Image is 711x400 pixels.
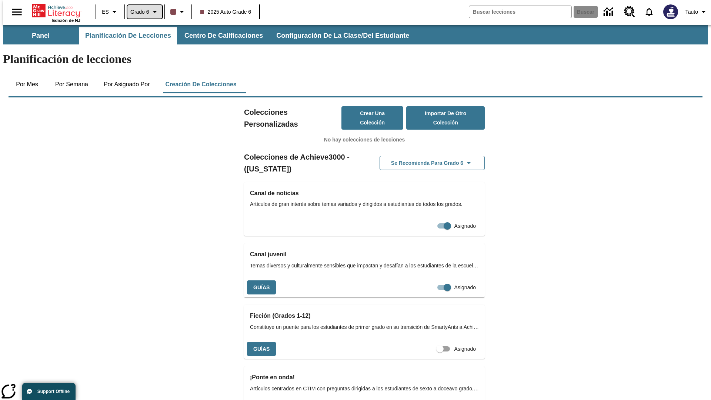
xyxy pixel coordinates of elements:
[102,8,109,16] span: ES
[250,372,479,383] h3: ¡Ponte en onda!
[640,2,659,21] a: Notificaciones
[32,31,50,40] span: Panel
[244,106,341,130] h2: Colecciones Personalizadas
[9,76,46,93] button: Por mes
[98,76,156,93] button: Por asignado por
[250,262,479,270] span: Temas diversos y culturalmente sensibles que impactan y desafían a los estudiantes de la escuela ...
[244,151,364,175] h2: Colecciones de Achieve3000 - ([US_STATE])
[22,383,76,400] button: Support Offline
[247,280,276,295] button: Guías
[184,31,263,40] span: Centro de calificaciones
[127,5,162,19] button: Grado: Grado 6, Elige un grado
[454,222,476,230] span: Asignado
[49,76,94,93] button: Por semana
[130,8,149,16] span: Grado 6
[276,31,409,40] span: Configuración de la clase/del estudiante
[663,4,678,19] img: Avatar
[4,27,78,44] button: Panel
[52,18,80,23] span: Edición de NJ
[3,27,416,44] div: Subbarra de navegación
[32,3,80,23] div: Portada
[685,8,698,16] span: Tauto
[250,323,479,331] span: Constituye un puente para los estudiantes de primer grado en su transición de SmartyAnts a Achiev...
[341,106,404,130] button: Crear una colección
[599,2,620,22] a: Centro de información
[200,8,251,16] span: 2025 Auto Grade 6
[682,5,711,19] button: Perfil/Configuración
[3,52,708,66] h1: Planificación de lecciones
[167,5,189,19] button: El color de la clase es café oscuro. Cambiar el color de la clase.
[247,342,276,356] button: Guías
[79,27,177,44] button: Planificación de lecciones
[250,311,479,321] h3: Ficción (Grados 1-12)
[37,389,70,394] span: Support Offline
[244,136,485,144] p: No hay colecciones de lecciones
[250,385,479,393] span: Artículos centrados en CTIM con preguntas dirigidas a los estudiantes de sexto a doceavo grado, q...
[454,345,476,353] span: Asignado
[270,27,415,44] button: Configuración de la clase/del estudiante
[3,25,708,44] div: Subbarra de navegación
[99,5,122,19] button: Lenguaje: ES, Selecciona un idioma
[620,2,640,22] a: Centro de recursos, Se abrirá en una pestaña nueva.
[159,76,242,93] button: Creación de colecciones
[406,106,485,130] button: Importar de otro Colección
[6,1,28,23] button: Abrir el menú lateral
[250,249,479,260] h3: Canal juvenil
[250,200,479,208] span: Artículos de gran interés sobre temas variados y dirigidos a estudiantes de todos los grados.
[178,27,269,44] button: Centro de calificaciones
[380,156,485,170] button: Se recomienda para Grado 6
[469,6,571,18] input: Buscar campo
[659,2,682,21] button: Escoja un nuevo avatar
[85,31,171,40] span: Planificación de lecciones
[250,188,479,199] h3: Canal de noticias
[454,284,476,291] span: Asignado
[32,3,80,18] a: Portada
